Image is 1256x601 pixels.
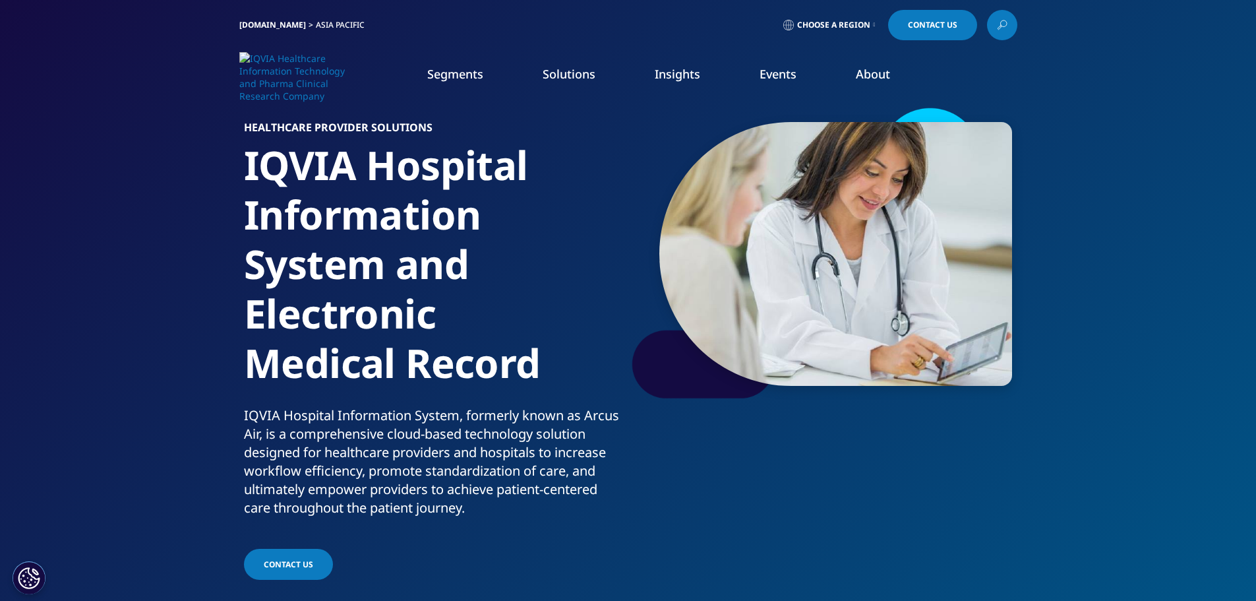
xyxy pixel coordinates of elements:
h6: HEALTHCARE PROVIDER SOLUTIONS [244,122,623,141]
a: Solutions [543,66,595,82]
a: [DOMAIN_NAME] [239,19,306,30]
button: Cookies Settings [13,561,45,594]
a: Contact Us [888,10,977,40]
span: Choose a Region [797,20,870,30]
a: About [856,66,890,82]
a: Events [760,66,796,82]
img: IQVIA Healthcare Information Technology and Pharma Clinical Research Company [239,52,345,102]
span: Contact Us [908,21,957,29]
a: Segments [427,66,483,82]
div: Asia Pacific [316,20,370,30]
nav: Primary [350,46,1017,108]
h1: IQVIA Hospital Information System and Electronic Medical Record [244,141,623,406]
span: CONTACT US [264,559,313,570]
img: 200_doctor-sharing-information-no-tablet-with-patient.jpg [659,122,1012,386]
p: IQVIA Hospital Information System, formerly known as Arcus Air, is a comprehensive cloud-based te... [244,406,623,525]
a: CONTACT US [244,549,333,580]
a: Insights [655,66,700,82]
